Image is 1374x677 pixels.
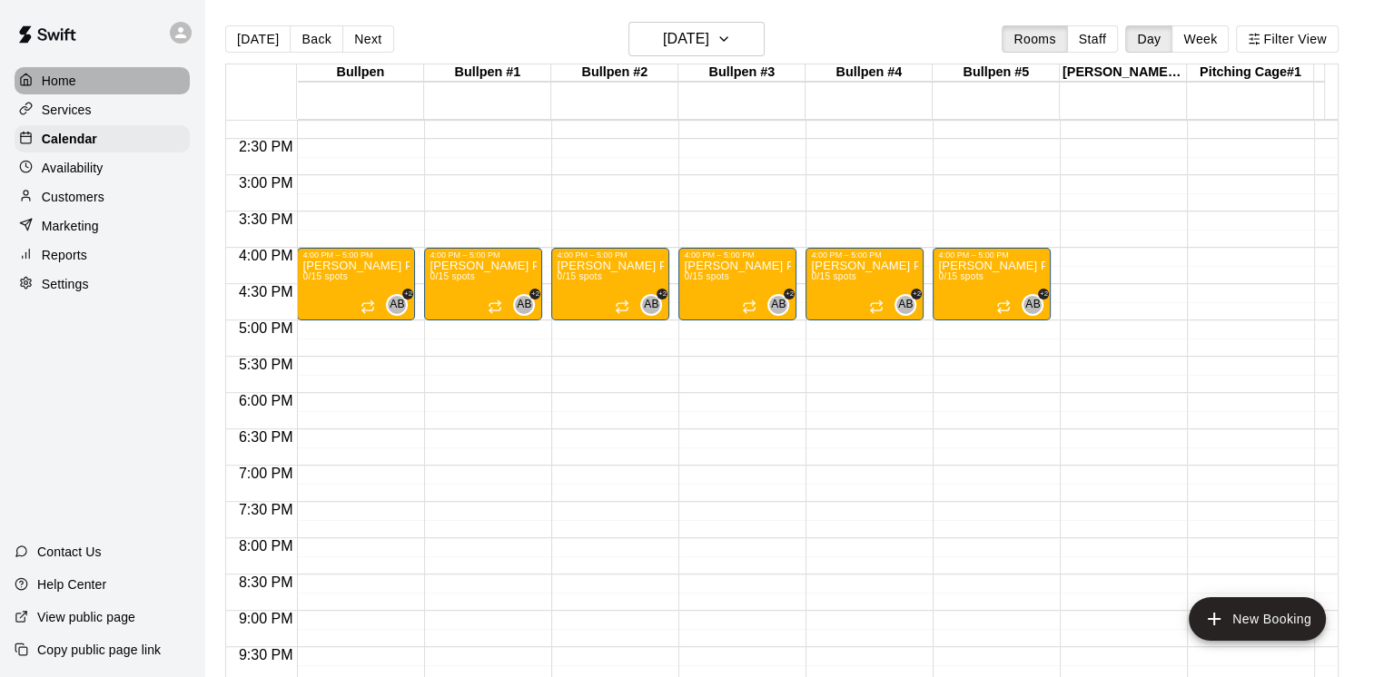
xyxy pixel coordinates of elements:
div: Bullpen [297,64,424,82]
div: Bullpen #4 [806,64,933,82]
div: Bullpen #2 [551,64,678,82]
span: 0/15 spots filled [557,271,601,281]
span: 4:00 PM [234,248,298,263]
button: Back [290,25,343,53]
span: +2 [784,289,795,299]
div: 4:00 PM – 5:00 PM: Karve Pitching Program [933,248,1051,320]
span: 2:30 PM [234,139,298,154]
span: Austin Brownell & 2 others [393,294,408,316]
div: Austin Brownell [640,294,662,316]
div: 4:00 PM – 5:00 PM: Karve Pitching Program [551,248,669,320]
div: 4:00 PM – 5:00 PM: Karve Pitching Program [297,248,415,320]
div: 4:00 PM – 5:00 PM [811,250,918,260]
p: Marketing [42,217,99,235]
span: 4:30 PM [234,284,298,299]
div: Bullpen #1 [424,64,551,82]
a: Calendar [15,125,190,152]
div: 4:00 PM – 5:00 PM: Karve Pitching Program [678,248,796,320]
span: 0/15 spots filled [684,271,728,281]
span: 8:00 PM [234,538,298,554]
button: Rooms [1002,25,1067,53]
button: Filter View [1236,25,1338,53]
span: +2 [657,289,667,299]
span: Recurring event [488,299,502,314]
span: Austin Brownell & 2 others [775,294,789,316]
span: Recurring event [869,299,884,314]
span: Austin Brownell & 2 others [902,294,916,316]
span: Austin Brownell & 2 others [520,294,535,316]
div: Austin Brownell [1022,294,1043,316]
p: Settings [42,275,89,293]
span: 7:00 PM [234,466,298,481]
p: Customers [42,188,104,206]
span: Recurring event [615,299,629,314]
p: Calendar [42,130,97,148]
p: Reports [42,246,87,264]
div: [PERSON_NAME] Field [1060,64,1187,82]
span: 9:30 PM [234,647,298,662]
div: 4:00 PM – 5:00 PM [684,250,791,260]
div: Pitching Cage#1 [1187,64,1314,82]
a: Home [15,67,190,94]
p: Copy public page link [37,641,161,659]
p: Services [42,101,92,119]
div: Reports [15,241,190,269]
div: Austin Brownell [895,294,916,316]
a: Services [15,96,190,123]
button: Week [1171,25,1229,53]
span: 6:30 PM [234,429,298,445]
button: [DATE] [225,25,291,53]
button: Day [1125,25,1172,53]
span: 5:30 PM [234,357,298,372]
span: AB [390,296,405,314]
span: Recurring event [742,299,756,314]
button: add [1189,597,1326,641]
div: Austin Brownell [513,294,535,316]
div: Bullpen #3 [678,64,806,82]
span: AB [771,296,786,314]
span: +2 [402,289,413,299]
span: 6:00 PM [234,393,298,408]
span: 3:30 PM [234,211,298,227]
a: Availability [15,154,190,182]
h6: [DATE] [663,26,709,52]
span: 0/15 spots filled [811,271,855,281]
a: Customers [15,183,190,211]
span: Recurring event [361,299,375,314]
a: Marketing [15,212,190,240]
span: AB [1025,296,1041,314]
a: Settings [15,270,190,298]
p: Availability [42,159,104,177]
span: Austin Brownell & 2 others [1029,294,1043,316]
button: Staff [1067,25,1119,53]
span: 9:00 PM [234,611,298,626]
span: AB [898,296,914,314]
div: 4:00 PM – 5:00 PM [430,250,537,260]
button: [DATE] [628,22,765,56]
span: +2 [1038,289,1049,299]
span: 8:30 PM [234,574,298,590]
span: AB [644,296,659,314]
p: Contact Us [37,543,102,561]
p: Help Center [37,575,106,594]
span: 3:00 PM [234,175,298,191]
span: 0/15 spots filled [430,271,474,281]
div: Austin Brownell [767,294,789,316]
span: +2 [529,289,540,299]
span: +2 [911,289,922,299]
p: View public page [37,608,135,626]
div: 4:00 PM – 5:00 PM: Karve Pitching Program [424,248,542,320]
span: Recurring event [996,299,1011,314]
span: 0/15 spots filled [302,271,347,281]
span: AB [517,296,532,314]
div: Austin Brownell [386,294,408,316]
span: 5:00 PM [234,320,298,336]
p: Home [42,72,76,90]
div: 4:00 PM – 5:00 PM [302,250,410,260]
